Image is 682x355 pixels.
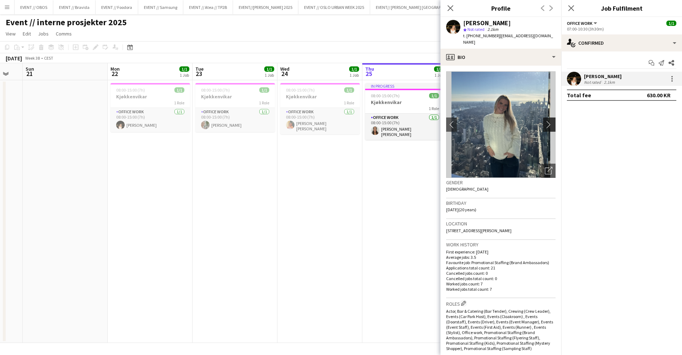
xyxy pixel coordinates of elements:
div: Not rated [584,80,602,85]
div: 630.00 KR [647,92,671,99]
h3: Kjøkkenvikar [195,93,275,100]
span: 22 [109,70,120,78]
span: 1 Role [174,100,184,105]
span: Jobs [38,31,49,37]
app-job-card: 08:00-15:00 (7h)1/1Kjøkkenvikar1 RoleOffice work1/108:00-15:00 (7h)[PERSON_NAME] [PERSON_NAME] [280,83,360,134]
h3: Kjøkkenvikar [280,93,360,100]
h1: Event // interne prosjekter 2025 [6,17,127,28]
div: Total fee [567,92,591,99]
span: 2.1km [486,27,500,32]
span: 21 [25,70,34,78]
span: 24 [279,70,289,78]
div: 1 Job [434,72,444,78]
span: 1/1 [179,66,189,72]
h3: Work history [446,241,556,248]
a: Jobs [35,29,52,38]
div: CEST [44,55,53,61]
span: Tue [195,66,204,72]
span: 1/1 [259,87,269,93]
span: 1 Role [259,100,269,105]
span: Sun [26,66,34,72]
span: 25 [364,70,374,78]
span: View [6,31,16,37]
h3: Gender [446,179,556,186]
p: Worked jobs count: 7 [446,281,556,286]
div: Confirmed [561,34,682,51]
span: 1/1 [429,93,439,98]
button: EVENT // Bravida [53,0,96,14]
h3: Job Fulfilment [561,4,682,13]
button: EVENT//[PERSON_NAME] 2025 [233,0,298,14]
img: Crew avatar or photo [446,71,556,178]
span: 08:00-15:00 (7h) [201,87,230,93]
span: 1/1 [349,66,359,72]
button: Office work [567,21,598,26]
div: Bio [440,49,561,66]
app-card-role: Office work1/108:00-15:00 (7h)[PERSON_NAME] [PERSON_NAME] [365,114,445,140]
app-card-role: Office work1/108:00-15:00 (7h)[PERSON_NAME] [PERSON_NAME] [280,108,360,134]
p: Applications total count: 21 [446,265,556,271]
div: [PERSON_NAME] [463,20,511,26]
h3: Profile [440,4,561,13]
span: 1/1 [666,21,676,26]
button: EVENT // OBOS [15,0,53,14]
p: First experience: [DATE] [446,249,556,255]
span: | [EMAIL_ADDRESS][DOMAIN_NAME] [463,33,553,45]
app-job-card: 08:00-15:00 (7h)1/1Kjøkkenvikar1 RoleOffice work1/108:00-15:00 (7h)[PERSON_NAME] [110,83,190,132]
h3: Kjøkkenvikar [365,99,445,105]
span: [DATE] (20 years) [446,207,476,212]
button: EVENT // OSLO URBAN WEEK 2025 [298,0,370,14]
h3: Location [446,220,556,227]
div: 1 Job [350,72,359,78]
app-job-card: 08:00-15:00 (7h)1/1Kjøkkenvikar1 RoleOffice work1/108:00-15:00 (7h)[PERSON_NAME] [195,83,275,132]
span: Mon [110,66,120,72]
a: Comms [53,29,75,38]
div: 2.1km [602,80,616,85]
div: 07:00-10:30 (3h30m) [567,26,676,32]
app-card-role: Office work1/108:00-15:00 (7h)[PERSON_NAME] [195,108,275,132]
span: 1/1 [174,87,184,93]
span: 08:00-15:00 (7h) [116,87,145,93]
span: 1 Role [344,100,354,105]
span: t. [PHONE_NUMBER] [463,33,500,38]
a: Edit [20,29,34,38]
span: 1/1 [434,66,444,72]
div: [DATE] [6,55,22,62]
span: [STREET_ADDRESS][PERSON_NAME] [446,228,511,233]
button: EVENT // Samsung [138,0,183,14]
div: Open photos pop-in [541,164,556,178]
span: Comms [56,31,72,37]
p: Cancelled jobs total count: 0 [446,276,556,281]
span: [DEMOGRAPHIC_DATA] [446,186,488,192]
button: EVENT // Atea // TP2B [183,0,233,14]
button: EVENT// [PERSON_NAME] [GEOGRAPHIC_DATA] [370,0,467,14]
span: Not rated [467,27,485,32]
span: 08:00-15:00 (7h) [371,93,400,98]
div: 1 Job [265,72,274,78]
span: 23 [194,70,204,78]
span: Thu [365,66,374,72]
p: Cancelled jobs count: 0 [446,271,556,276]
span: 1/1 [344,87,354,93]
app-card-role: Office work1/108:00-15:00 (7h)[PERSON_NAME] [110,108,190,132]
span: Actor, Bar & Catering (Bar Tender), Crewing (Crew Leader), Events (Car Park Host), Events (Cloakr... [446,308,553,351]
span: 1/1 [264,66,274,72]
span: 1 Role [429,106,439,111]
div: 1 Job [180,72,189,78]
span: Week 38 [23,55,41,61]
p: Average jobs: 3.5 [446,255,556,260]
div: In progress [365,83,445,89]
h3: Birthday [446,200,556,206]
span: 08:00-15:00 (7h) [286,87,315,93]
a: View [3,29,18,38]
app-job-card: In progress08:00-15:00 (7h)1/1Kjøkkenvikar1 RoleOffice work1/108:00-15:00 (7h)[PERSON_NAME] [PERS... [365,83,445,140]
span: Wed [280,66,289,72]
h3: Kjøkkenvikar [110,93,190,100]
div: [PERSON_NAME] [584,73,622,80]
h3: Roles [446,300,556,307]
p: Worked jobs total count: 7 [446,286,556,292]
